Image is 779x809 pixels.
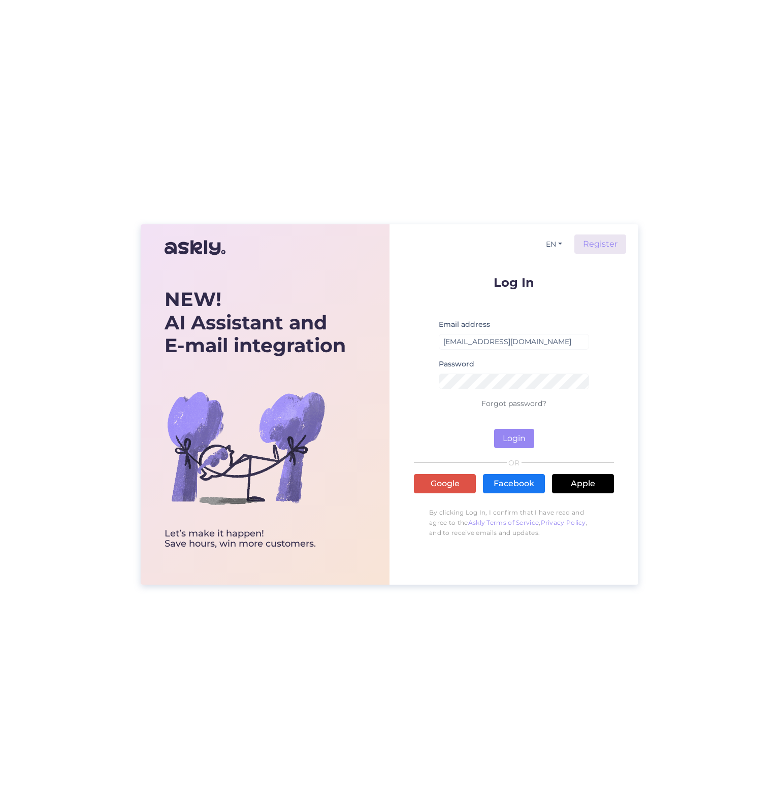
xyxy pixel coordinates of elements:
[507,459,522,466] span: OR
[165,235,225,260] img: Askly
[439,319,490,330] label: Email address
[439,359,474,369] label: Password
[574,234,626,254] a: Register
[468,519,539,526] a: Askly Terms of Service
[494,429,534,448] button: Login
[541,519,586,526] a: Privacy Policy
[165,287,221,311] b: NEW!
[165,529,346,549] div: Let’s make it happen! Save hours, win more customers.
[481,399,546,408] a: Forgot password?
[552,474,614,493] a: Apple
[542,237,566,252] button: EN
[414,276,614,289] p: Log In
[439,334,589,350] input: Enter email
[414,474,476,493] a: Google
[165,366,327,529] img: bg-askly
[483,474,545,493] a: Facebook
[414,502,614,543] p: By clicking Log In, I confirm that I have read and agree to the , , and to receive emails and upd...
[165,288,346,357] div: AI Assistant and E-mail integration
